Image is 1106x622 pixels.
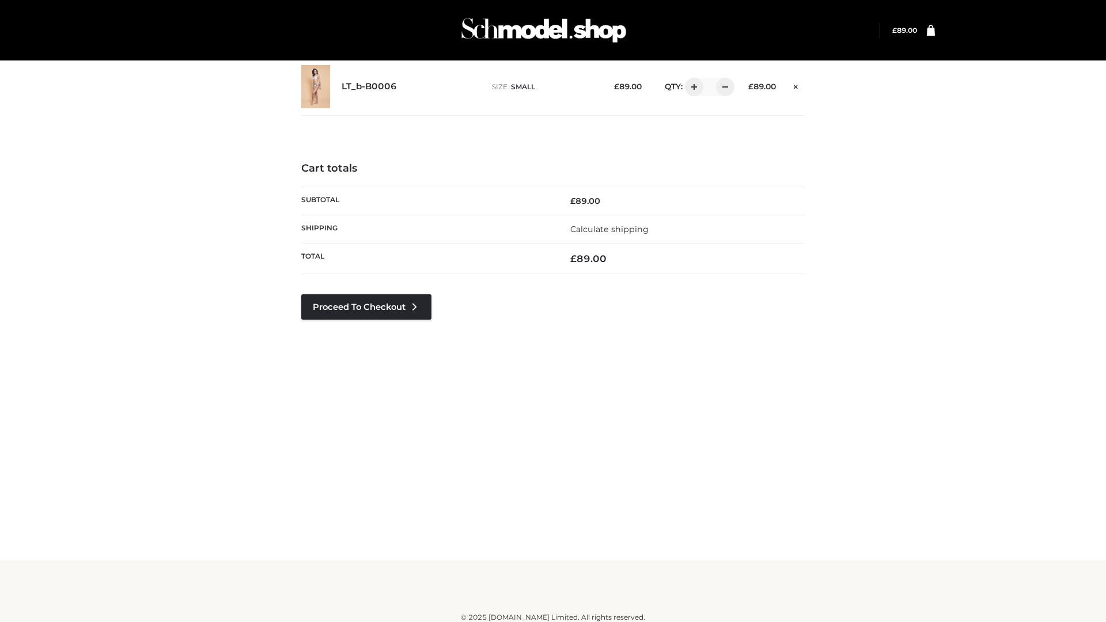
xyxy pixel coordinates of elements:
div: QTY: [653,78,730,96]
span: £ [570,196,575,206]
th: Subtotal [301,187,553,215]
a: £89.00 [892,26,917,35]
a: Remove this item [787,78,805,93]
a: Proceed to Checkout [301,294,431,320]
bdi: 89.00 [748,82,776,91]
img: Schmodel Admin 964 [457,7,630,53]
span: £ [748,82,753,91]
bdi: 89.00 [570,253,607,264]
bdi: 89.00 [892,26,917,35]
span: £ [614,82,619,91]
th: Total [301,244,553,274]
span: £ [570,253,577,264]
bdi: 89.00 [570,196,600,206]
span: £ [892,26,897,35]
span: SMALL [511,82,535,91]
p: size : [492,82,596,92]
a: Calculate shipping [570,224,649,234]
h4: Cart totals [301,162,805,175]
bdi: 89.00 [614,82,642,91]
a: LT_b-B0006 [342,81,397,92]
th: Shipping [301,215,553,243]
